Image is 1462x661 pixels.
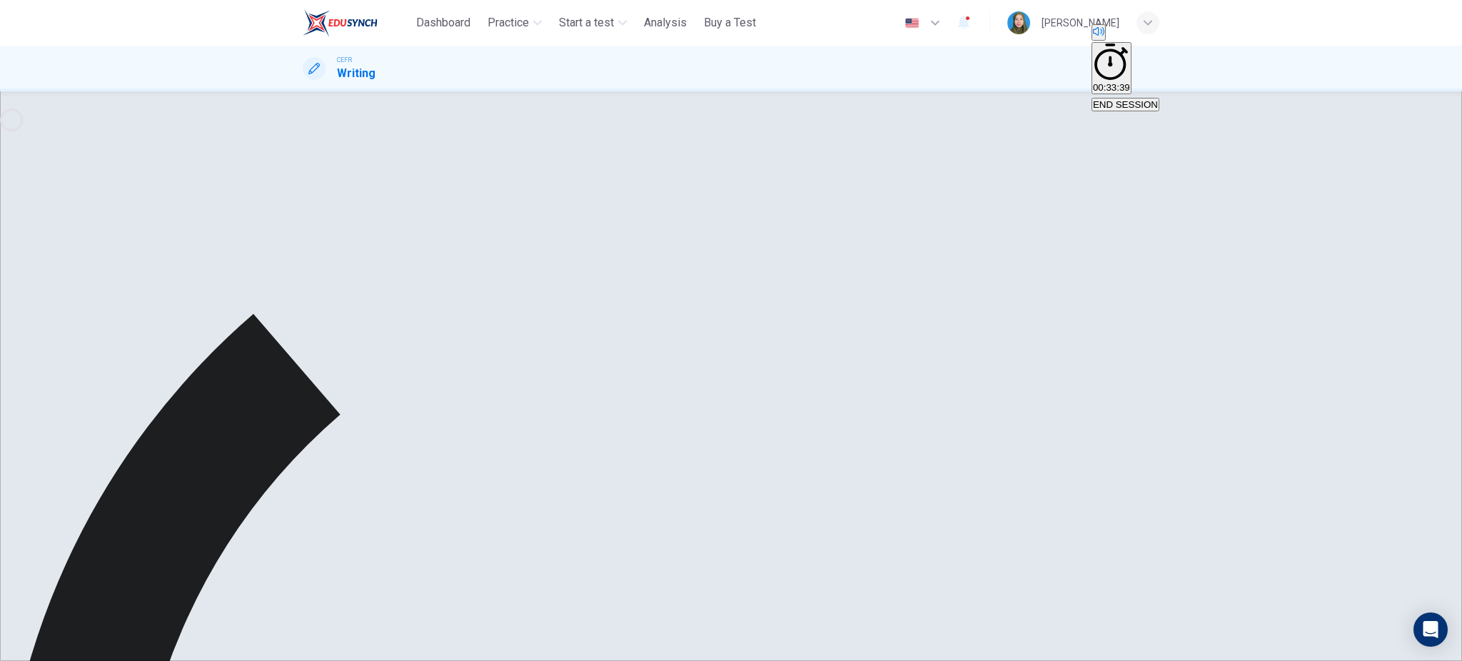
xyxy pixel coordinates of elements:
div: Open Intercom Messenger [1413,612,1448,647]
button: END SESSION [1092,98,1159,111]
span: Analysis [644,14,687,31]
button: Dashboard [410,10,476,36]
span: Start a test [559,14,614,31]
button: Start a test [553,10,632,36]
img: ELTC logo [303,9,378,37]
span: Dashboard [416,14,470,31]
button: Analysis [638,10,692,36]
button: Buy a Test [698,10,762,36]
div: Hide [1092,42,1159,96]
button: 00:33:39 [1092,42,1131,95]
a: ELTC logo [303,9,410,37]
div: [PERSON_NAME] [1042,14,1119,31]
div: Mute [1092,24,1159,42]
span: CEFR [337,55,352,65]
h1: Writing [337,65,375,82]
span: 00:33:39 [1093,82,1130,93]
span: Buy a Test [704,14,756,31]
img: Profile picture [1007,11,1030,34]
img: en [903,18,921,29]
span: END SESSION [1093,99,1158,110]
span: Practice [488,14,529,31]
button: Practice [482,10,548,36]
